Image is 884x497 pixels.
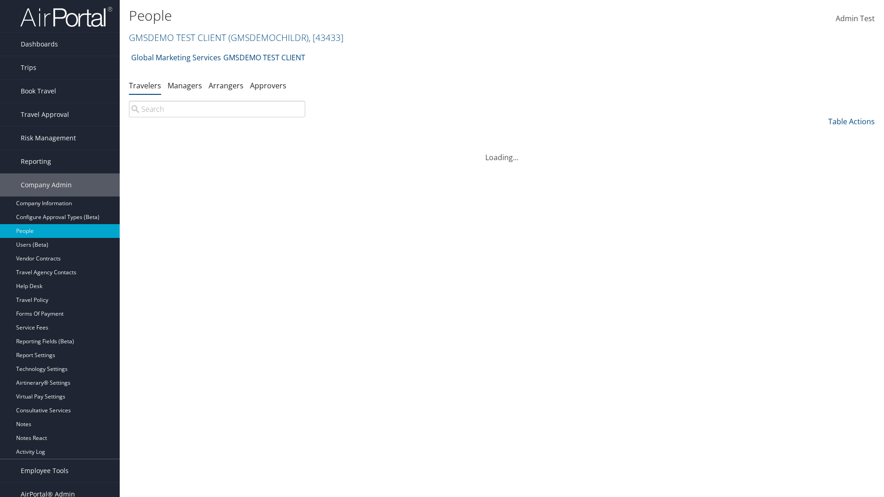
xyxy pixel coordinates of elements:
span: Risk Management [21,127,76,150]
a: Managers [168,81,202,91]
input: Search [129,101,305,117]
span: Company Admin [21,173,72,196]
a: Travelers [129,81,161,91]
img: airportal-logo.png [20,6,112,28]
a: GMSDEMO TEST CLIENT [129,31,343,44]
span: Employee Tools [21,459,69,482]
a: Table Actions [828,116,875,127]
span: , [ 43433 ] [308,31,343,44]
div: Loading... [129,141,875,163]
span: ( GMSDEMOCHILDR ) [228,31,308,44]
span: Dashboards [21,33,58,56]
span: Travel Approval [21,103,69,126]
h1: People [129,6,626,25]
span: Trips [21,56,36,79]
span: Book Travel [21,80,56,103]
a: Arrangers [209,81,244,91]
a: Approvers [250,81,286,91]
a: GMSDEMO TEST CLIENT [223,48,305,67]
span: Admin Test [836,13,875,23]
a: Admin Test [836,5,875,33]
span: Reporting [21,150,51,173]
a: Global Marketing Services [131,48,221,67]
